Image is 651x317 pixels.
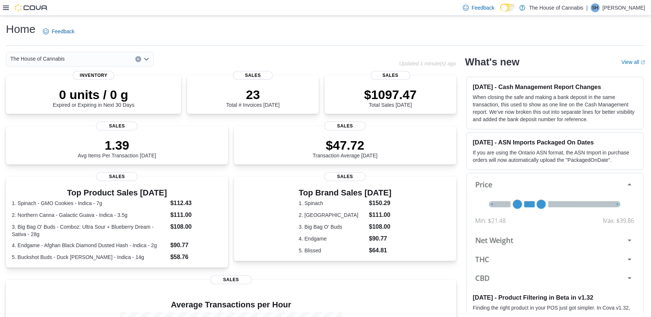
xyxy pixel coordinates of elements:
span: Sales [210,275,252,284]
dt: 3. Big Bag O' Buds - Comboz: Ultra Sour + Blueberry Dream - Sativa - 28g [12,223,167,238]
p: | [586,3,588,12]
dt: 2. [GEOGRAPHIC_DATA] [299,211,366,219]
span: Sales [233,71,273,80]
span: Feedback [472,4,494,11]
p: If you are using the Ontario ASN format, the ASN Import in purchase orders will now automatically... [473,149,637,164]
div: Sam Hilchie [591,3,600,12]
dd: $58.76 [170,253,222,262]
dt: 4. Endgame - Afghan Black Diamond Dusted Hash - Indica - 2g [12,242,167,249]
dd: $108.00 [170,222,222,231]
div: Expired or Expiring in Next 30 Days [53,87,135,108]
dd: $150.29 [369,199,391,208]
h3: Top Product Sales [DATE] [12,188,222,197]
dt: 1. Spinach - GMO Cookies - Indica - 7g [12,200,167,207]
a: Feedback [40,24,77,39]
p: 0 units / 0 g [53,87,135,102]
dt: 3. Big Bag O' Buds [299,223,366,231]
a: Feedback [460,0,497,15]
p: When closing the safe and making a bank deposit in the same transaction, this used to show as one... [473,93,637,123]
h3: [DATE] - ASN Imports Packaged On Dates [473,139,637,146]
button: Clear input [135,56,141,62]
span: Sales [371,71,410,80]
p: [PERSON_NAME] [603,3,645,12]
div: Total # Invoices [DATE] [226,87,279,108]
span: SH [592,3,599,12]
span: Sales [324,172,366,181]
dd: $112.43 [170,199,222,208]
dd: $64.81 [369,246,391,255]
h3: [DATE] - Product Filtering in Beta in v1.32 [473,294,637,301]
dd: $90.77 [369,234,391,243]
dt: 5. Blissed [299,247,366,254]
p: 1.39 [78,138,156,153]
h1: Home [6,22,35,37]
span: Feedback [52,28,74,35]
p: 23 [226,87,279,102]
p: The House of Cannabis [529,3,583,12]
dd: $108.00 [369,222,391,231]
span: The House of Cannabis [10,54,65,63]
dt: 2. Northern Canna - Galactic Guava - Indica - 3.5g [12,211,167,219]
div: Transaction Average [DATE] [313,138,378,158]
input: Dark Mode [500,4,516,11]
h3: [DATE] - Cash Management Report Changes [473,83,637,91]
p: $47.72 [313,138,378,153]
h2: What's new [465,56,519,68]
dd: $111.00 [170,211,222,219]
button: Open list of options [143,56,149,62]
dt: 4. Endgame [299,235,366,242]
div: Avg Items Per Transaction [DATE] [78,138,156,158]
p: $1097.47 [364,87,417,102]
svg: External link [641,60,645,65]
p: Updated 1 minute(s) ago [399,61,456,67]
span: Sales [96,122,138,130]
span: Dark Mode [500,11,501,12]
a: View allExternal link [621,59,645,65]
h3: Top Brand Sales [DATE] [299,188,391,197]
dt: 5. Buckshot Buds - Duck [PERSON_NAME] - Indica - 14g [12,253,167,261]
span: Sales [324,122,366,130]
dd: $111.00 [369,211,391,219]
div: Total Sales [DATE] [364,87,417,108]
dt: 1. Spinach [299,200,366,207]
dd: $90.77 [170,241,222,250]
span: Inventory [73,71,114,80]
img: Cova [15,4,48,11]
h4: Average Transactions per Hour [12,300,450,309]
span: Sales [96,172,138,181]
